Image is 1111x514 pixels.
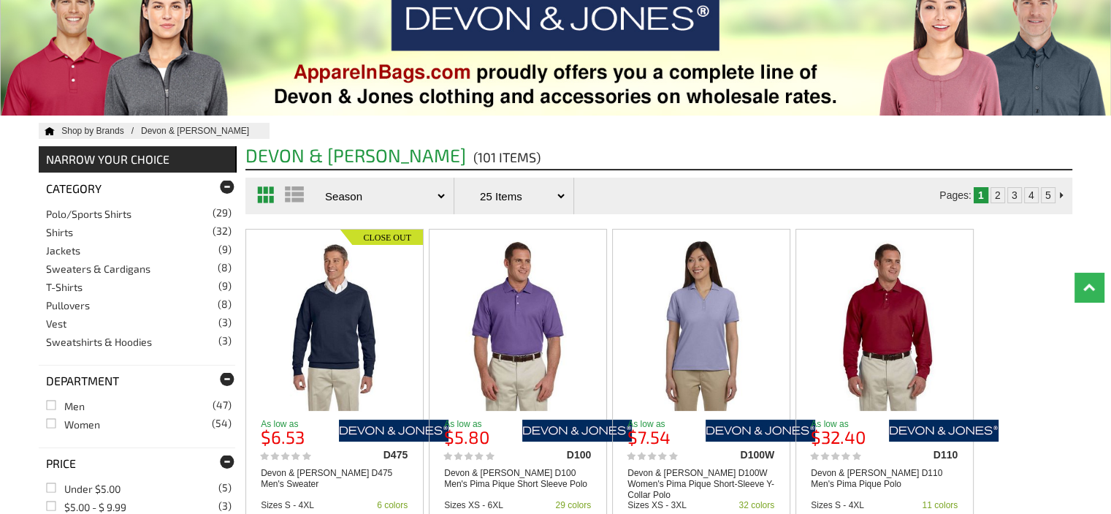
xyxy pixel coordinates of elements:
[1012,189,1018,201] a: 3
[246,241,423,411] a: Devon & Jones D475 Men's Sweater
[218,299,232,309] span: (8)
[939,187,971,203] td: Pages:
[46,418,100,431] a: Women(54)
[444,468,591,490] a: Devon & [PERSON_NAME] D100 Men's Pima Pique Short Sleeve Polo
[46,208,131,220] a: Polo/Sports Shirts(29)
[261,468,408,490] a: Devon & [PERSON_NAME] D475 Men's Sweater
[213,208,232,218] span: (29)
[627,426,671,447] b: $7.54
[738,501,774,510] div: 32 colors
[811,426,866,447] b: $32.40
[218,281,232,291] span: (9)
[429,241,606,411] a: Devon & Jones D100 Men's Pima Pique Short Sleeve Polo
[46,400,85,412] a: Men(47)
[39,146,237,173] div: NARROW YOUR CHOICE
[882,450,958,460] div: D110
[218,317,232,328] span: (3)
[377,501,408,510] div: 6 colors
[213,400,232,410] span: (47)
[627,420,703,428] p: As low as
[706,420,815,442] img: devon-n-jones/d100w
[46,501,126,513] a: $5.00 - $ 9.99(3)
[261,501,314,510] div: Sizes S - 4XL
[473,149,541,170] span: (101 items)
[555,501,591,510] div: 29 colors
[811,468,958,490] a: Devon & [PERSON_NAME] D110 Men's Pima Pique Polo
[1060,192,1063,198] img: Next Page
[267,241,402,411] img: Devon & Jones D475 Men's Sweater
[213,226,232,236] span: (32)
[218,483,232,493] span: (5)
[515,450,591,460] div: D100
[39,126,55,135] a: Home
[218,336,232,346] span: (3)
[46,299,90,311] a: Pullovers(8)
[450,241,586,411] img: Devon & Jones D100 Men's Pima Pique Short Sleeve Polo
[995,189,1001,201] a: 2
[39,173,235,204] div: Category
[817,241,952,411] img: Devon & Jones D110 Men's Pima Pique Polo
[61,126,141,136] a: Shop by Brands
[46,226,73,238] a: Shirts(32)
[332,450,408,460] div: D475
[698,450,774,460] div: D100W
[218,262,232,273] span: (8)
[444,501,503,510] div: Sizes XS - 6XL
[811,501,864,510] div: Sizes S - 4XL
[1028,189,1034,201] a: 4
[261,426,305,447] b: $6.53
[796,241,973,411] a: Devon & Jones D110 Men's Pima Pique Polo
[444,426,489,447] b: $5.80
[889,420,999,442] img: devon-n-jones/d110
[39,365,235,396] div: Department
[627,468,774,501] a: Devon & [PERSON_NAME] D100W Women's Pima Pique Short-Sleeve Y-Collar Polo
[46,483,121,495] a: Under $5.00(5)
[1074,273,1104,302] a: Top
[212,418,232,428] span: (54)
[46,281,83,293] a: T-Shirts(9)
[522,420,632,442] img: devon-n-jones/d100
[444,420,520,428] p: As low as
[245,146,1072,169] h2: Devon & [PERSON_NAME]
[340,230,423,245] img: Closeout
[218,501,232,511] span: (3)
[39,447,235,479] div: Price
[141,126,264,136] a: Shop Devon & Jones
[974,187,988,203] td: 1
[627,501,687,510] div: Sizes XS - 3XL
[613,241,790,411] a: Devon & Jones D100W Women's Pima Pique Short-Sleeve Y-Collar Polo
[46,244,80,257] a: Jackets(9)
[261,420,337,428] p: As low as
[633,241,769,411] img: Devon & Jones D100W Women's Pima Pique Short-Sleeve Y-Collar Polo
[218,244,232,254] span: (9)
[46,336,152,348] a: Sweatshirts & Hoodies(3)
[46,317,66,330] a: Vest(3)
[922,501,958,510] div: 11 colors
[811,420,887,428] p: As low as
[46,262,150,275] a: Sweaters & Cardigans(8)
[339,420,448,442] img: devon-n-jones/d475
[1045,189,1051,201] a: 5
